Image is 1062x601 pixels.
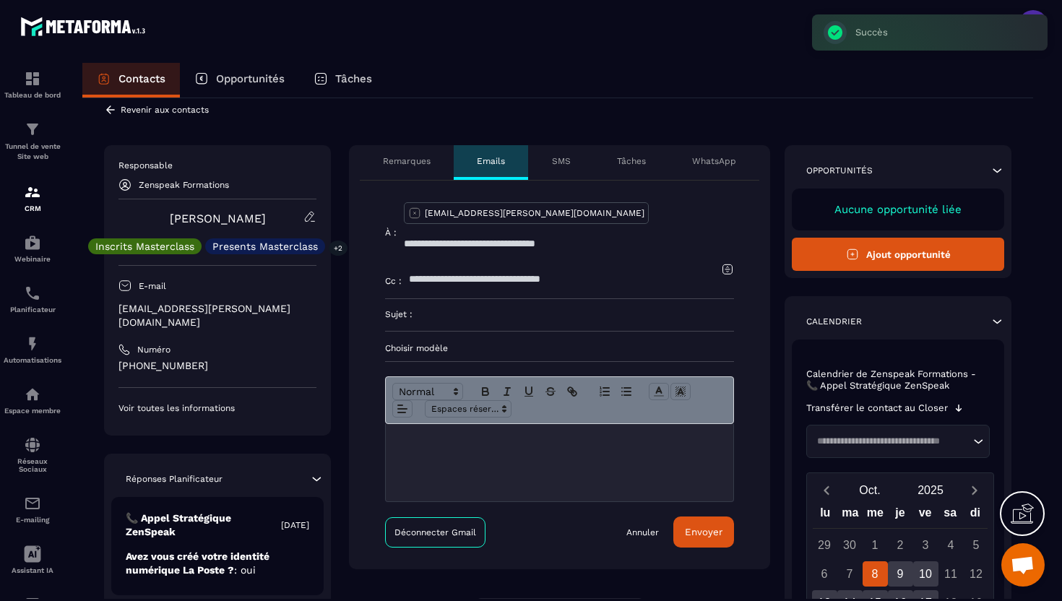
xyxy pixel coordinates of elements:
p: À : [385,227,397,238]
img: email [24,495,41,512]
p: Tâches [617,155,646,167]
p: Choisir modèle [385,342,734,354]
a: formationformationTunnel de vente Site web [4,110,61,173]
p: Zenspeak Formations [139,180,229,190]
div: je [888,503,913,528]
p: [EMAIL_ADDRESS][PERSON_NAME][DOMAIN_NAME] [118,302,316,329]
p: Automatisations [4,356,61,364]
p: Avez vous créé votre identité numérique La Poste ? [126,550,309,577]
img: social-network [24,436,41,454]
div: 5 [964,532,989,558]
a: Contacts [82,63,180,98]
p: Voir toutes les informations [118,402,316,414]
p: Tâches [335,72,372,85]
img: formation [24,183,41,201]
a: automationsautomationsAutomatisations [4,324,61,375]
button: Ajout opportunité [792,238,1004,271]
p: Assistant IA [4,566,61,574]
img: scheduler [24,285,41,302]
div: di [962,503,988,528]
div: 11 [938,561,964,587]
a: schedulerschedulerPlanificateur [4,274,61,324]
p: Espace membre [4,407,61,415]
p: E-mailing [4,516,61,524]
div: me [863,503,888,528]
p: Planificateur [4,306,61,314]
p: Calendrier [806,316,862,327]
img: automations [24,386,41,403]
p: Remarques [383,155,431,167]
button: Previous month [813,480,839,500]
a: automationsautomationsEspace membre [4,375,61,425]
p: [EMAIL_ADDRESS][PERSON_NAME][DOMAIN_NAME] [425,207,644,219]
div: 2 [888,532,913,558]
p: Contacts [118,72,165,85]
a: Déconnecter Gmail [385,517,485,548]
p: Aucune opportunité liée [806,203,990,216]
p: Sujet : [385,308,413,320]
p: Opportunités [216,72,285,85]
p: CRM [4,204,61,212]
div: 1 [863,532,888,558]
p: [PHONE_NUMBER] [118,359,316,373]
span: : oui [234,564,256,576]
button: Open years overlay [900,477,961,503]
button: Next month [961,480,988,500]
div: 10 [913,561,938,587]
p: Responsable [118,160,316,171]
div: 8 [863,561,888,587]
a: Annuler [626,527,659,538]
img: automations [24,335,41,353]
div: 3 [913,532,938,558]
p: WhatsApp [692,155,736,167]
p: Opportunités [806,165,873,176]
a: Tâches [299,63,387,98]
p: Cc : [385,275,402,287]
img: formation [24,70,41,87]
div: 9 [888,561,913,587]
p: Tableau de bord [4,91,61,99]
a: formationformationCRM [4,173,61,223]
p: Revenir aux contacts [121,105,209,115]
p: [DATE] [281,519,309,531]
a: emailemailE-mailing [4,484,61,535]
p: Numéro [137,344,170,355]
div: lu [813,503,838,528]
a: Opportunités [180,63,299,98]
p: Presents Masterclass [212,241,318,251]
p: 📞 Appel Stratégique ZenSpeak [126,511,281,539]
div: ma [838,503,863,528]
div: 30 [837,532,863,558]
div: 6 [812,561,837,587]
p: Inscrits Masterclass [95,241,194,251]
input: Search for option [812,434,970,449]
div: 4 [938,532,964,558]
p: +2 [329,241,347,256]
a: automationsautomationsWebinaire [4,223,61,274]
img: logo [20,13,150,40]
button: Open months overlay [839,477,900,503]
div: 7 [837,561,863,587]
div: Ouvrir le chat [1001,543,1045,587]
a: social-networksocial-networkRéseaux Sociaux [4,425,61,484]
p: Calendrier de Zenspeak Formations - 📞 Appel Stratégique ZenSpeak [806,368,990,392]
p: Réseaux Sociaux [4,457,61,473]
button: Envoyer [673,516,734,548]
p: Réponses Planificateur [126,473,223,485]
div: 29 [812,532,837,558]
div: sa [938,503,963,528]
div: Search for option [806,425,990,458]
a: [PERSON_NAME] [170,212,266,225]
div: ve [912,503,938,528]
p: Emails [477,155,505,167]
p: Transférer le contact au Closer [806,402,948,414]
p: E-mail [139,280,166,292]
img: formation [24,121,41,138]
p: SMS [552,155,571,167]
div: 12 [964,561,989,587]
a: formationformationTableau de bord [4,59,61,110]
a: Assistant IA [4,535,61,585]
p: Tunnel de vente Site web [4,142,61,162]
img: automations [24,234,41,251]
p: Webinaire [4,255,61,263]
